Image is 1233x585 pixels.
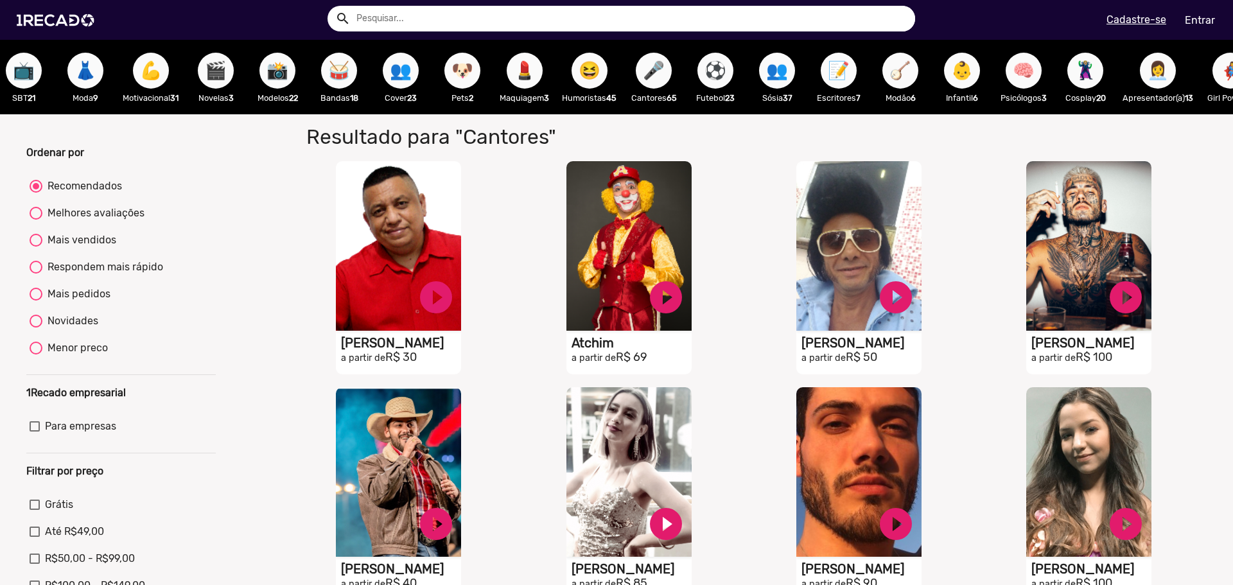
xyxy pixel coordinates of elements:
[1067,53,1103,89] button: 🦹🏼‍♀️
[42,179,122,194] div: Recomendados
[289,93,298,103] b: 22
[828,53,850,89] span: 📝
[500,92,549,104] p: Maquiagem
[821,53,857,89] button: 📝
[1026,387,1151,557] video: S1RECADO vídeos dedicados para fãs e empresas
[45,497,73,512] span: Grátis
[1106,505,1145,543] a: play_circle_filled
[1061,92,1110,104] p: Cosplay
[667,93,677,103] b: 65
[123,92,179,104] p: Motivacional
[267,53,288,89] span: 📸
[606,93,616,103] b: 45
[133,53,169,89] button: 💪
[572,53,608,89] button: 😆
[796,161,922,331] video: S1RECADO vídeos dedicados para fãs e empresas
[438,92,487,104] p: Pets
[42,259,163,275] div: Respondem mais rápido
[1006,53,1042,89] button: 🧠
[783,93,792,103] b: 37
[321,53,357,89] button: 🥁
[697,53,733,89] button: ⚽
[1106,13,1166,26] u: Cadastre-se
[572,351,692,365] h2: R$ 69
[28,93,35,103] b: 21
[704,53,726,89] span: ⚽
[383,53,419,89] button: 👥
[1185,93,1193,103] b: 13
[1031,351,1151,365] h2: R$ 100
[1031,561,1151,577] h1: [PERSON_NAME]
[390,53,412,89] span: 👥
[889,53,911,89] span: 🪕
[140,53,162,89] span: 💪
[1176,9,1223,31] a: Entrar
[507,53,543,89] button: 💄
[877,278,915,317] a: play_circle_filled
[882,53,918,89] button: 🪕
[572,353,616,363] small: a partir de
[13,53,35,89] span: 📺
[647,278,685,317] a: play_circle_filled
[801,353,846,363] small: a partir de
[759,53,795,89] button: 👥
[6,53,42,89] button: 📺
[801,335,922,351] h1: [PERSON_NAME]
[42,205,144,221] div: Melhores avaliações
[26,465,103,477] b: Filtrar por preço
[801,351,922,365] h2: R$ 50
[229,93,234,103] b: 3
[315,92,363,104] p: Bandas
[876,92,925,104] p: Modão
[572,561,692,577] h1: [PERSON_NAME]
[544,93,549,103] b: 3
[205,53,227,89] span: 🎬
[691,92,740,104] p: Futebol
[335,11,351,26] mat-icon: Example home icon
[566,387,692,557] video: S1RECADO vídeos dedicados para fãs e empresas
[42,232,116,248] div: Mais vendidos
[198,53,234,89] button: 🎬
[1031,353,1076,363] small: a partir de
[341,351,461,365] h2: R$ 30
[1123,92,1193,104] p: Apresentador(a)
[341,353,385,363] small: a partir de
[45,524,104,539] span: Até R$49,00
[336,387,461,557] video: S1RECADO vídeos dedicados para fãs e empresas
[26,387,126,399] b: 1Recado empresarial
[1096,93,1106,103] b: 20
[297,125,891,149] h1: Resultado para "Cantores"
[951,53,973,89] span: 👶
[643,53,665,89] span: 🎤
[629,92,678,104] p: Cantores
[562,92,616,104] p: Humoristas
[74,53,96,89] span: 👗
[856,93,861,103] b: 7
[67,53,103,89] button: 👗
[766,53,788,89] span: 👥
[331,6,353,29] button: Example home icon
[336,161,461,331] video: S1RECADO vídeos dedicados para fãs e empresas
[350,93,358,103] b: 18
[579,53,600,89] span: 😆
[1042,93,1047,103] b: 3
[444,53,480,89] button: 🐶
[347,6,915,31] input: Pesquisar...
[944,53,980,89] button: 👶
[253,92,302,104] p: Modelos
[26,146,84,159] b: Ordenar por
[814,92,863,104] p: Escritores
[572,335,692,351] h1: Atchim
[61,92,110,104] p: Moda
[973,93,978,103] b: 6
[1106,278,1145,317] a: play_circle_filled
[938,92,986,104] p: Infantil
[725,93,735,103] b: 23
[376,92,425,104] p: Cover
[514,53,536,89] span: 💄
[93,93,98,103] b: 9
[417,505,455,543] a: play_circle_filled
[42,340,108,356] div: Menor preco
[1140,53,1176,89] button: 👩‍💼
[451,53,473,89] span: 🐶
